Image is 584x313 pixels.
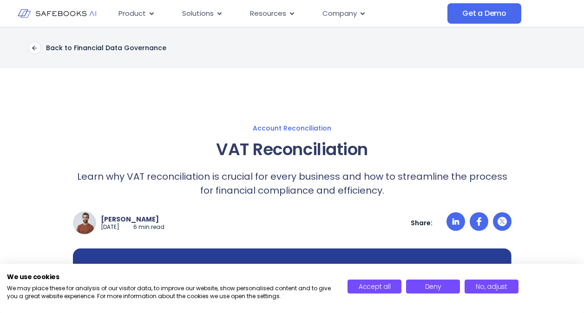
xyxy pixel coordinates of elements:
[425,282,441,291] span: Deny
[73,212,96,234] img: a man with a beard and a brown sweater
[447,3,521,24] a: Get a Demo
[133,223,164,231] p: 6 min read
[46,44,166,52] p: Back to Financial Data Governance
[348,280,401,293] button: Accept all cookies
[28,41,166,54] a: Back to Financial Data Governance
[9,124,575,132] a: Account Reconciliation
[465,280,518,293] button: Adjust cookie preferences
[476,282,507,291] span: No, adjust
[411,219,433,227] p: Share:
[7,285,334,300] p: We may place these for analysis of our visitor data, to improve our website, show personalised co...
[359,282,391,291] span: Accept all
[406,280,460,293] button: Deny all cookies
[462,9,506,18] span: Get a Demo
[250,8,286,19] span: Resources
[7,273,334,281] h2: We use cookies
[73,170,512,197] p: Learn why VAT reconciliation is crucial for every business and how to streamline the process for ...
[118,8,146,19] span: Product
[111,5,447,23] nav: Menu
[73,137,512,162] h1: VAT Reconciliation
[101,223,119,231] p: [DATE]
[111,5,447,23] div: Menu Toggle
[322,8,357,19] span: Company
[101,215,164,223] p: [PERSON_NAME]
[182,8,214,19] span: Solutions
